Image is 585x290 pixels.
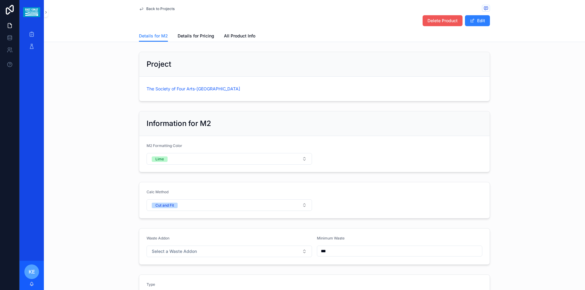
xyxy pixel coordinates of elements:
span: Details for Pricing [178,33,214,39]
span: Type [147,282,155,287]
span: KE [29,268,35,275]
div: Cut and Fit [155,203,174,208]
a: All Product Info [224,30,255,43]
span: Back to Projects [146,6,175,11]
span: Delete Product [427,18,458,24]
a: Details for Pricing [178,30,214,43]
h2: Information for M2 [147,119,211,128]
div: Lime [155,156,164,162]
button: Edit [465,15,490,26]
button: Select Button [147,246,312,257]
span: All Product Info [224,33,255,39]
span: Waste Addon [147,236,169,240]
div: scrollable content [19,24,44,60]
h2: Project [147,59,171,69]
span: M2 Formatting Color [147,143,182,148]
a: The Society of Four Arts-[GEOGRAPHIC_DATA] [147,86,240,92]
span: Select a Waste Addon [152,248,197,254]
a: Back to Projects [139,6,175,11]
span: Details for M2 [139,33,168,39]
button: Select Button [147,153,312,165]
a: Details for M2 [139,30,168,42]
img: App logo [23,7,40,17]
button: Select Button [147,199,312,211]
button: Delete Product [423,15,463,26]
span: Minimum Waste [317,236,345,240]
span: Calc Method [147,190,168,194]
